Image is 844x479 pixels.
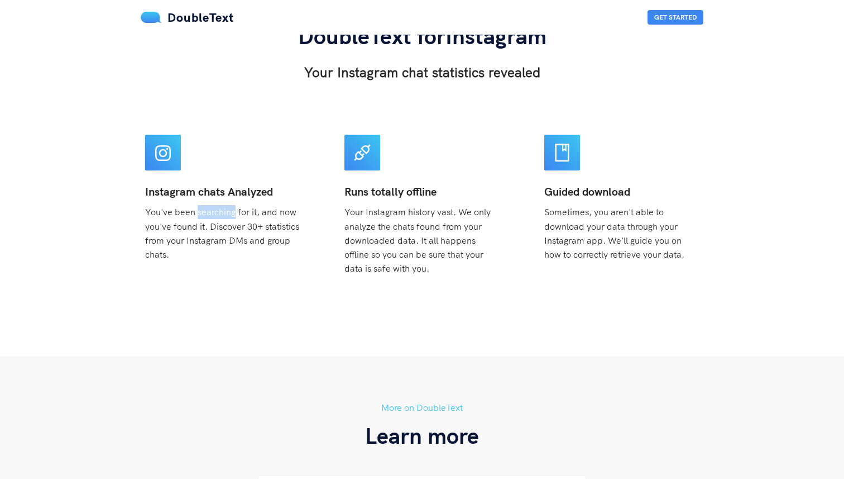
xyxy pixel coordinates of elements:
span: DoubleText for Instagram [298,22,546,50]
span: Your Instagram history vast. We only analyze the chats found from your downloaded data. It all ha... [344,206,491,274]
b: Runs totally offline [344,184,437,198]
span: Sometimes, you aren't able to download your data through your Instagram app. We'll guide you on h... [544,206,684,259]
a: DoubleText [141,10,234,25]
button: Get Started [648,10,703,25]
span: book [553,144,571,162]
b: Instagram chats Analyzed [145,184,273,198]
h3: Learn more [255,421,589,449]
span: DoubleText [167,10,234,25]
h5: More on DoubleText [255,401,589,415]
h3: Your Instagram chat statistics revealed [298,63,546,81]
span: You've been searching for it, and now you've found it. Discover 30+ statistics from your Instagra... [145,206,299,259]
span: api [353,144,371,162]
img: mS3x8y1f88AAAAABJRU5ErkJggg== [141,12,162,23]
b: Guided download [544,184,630,198]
